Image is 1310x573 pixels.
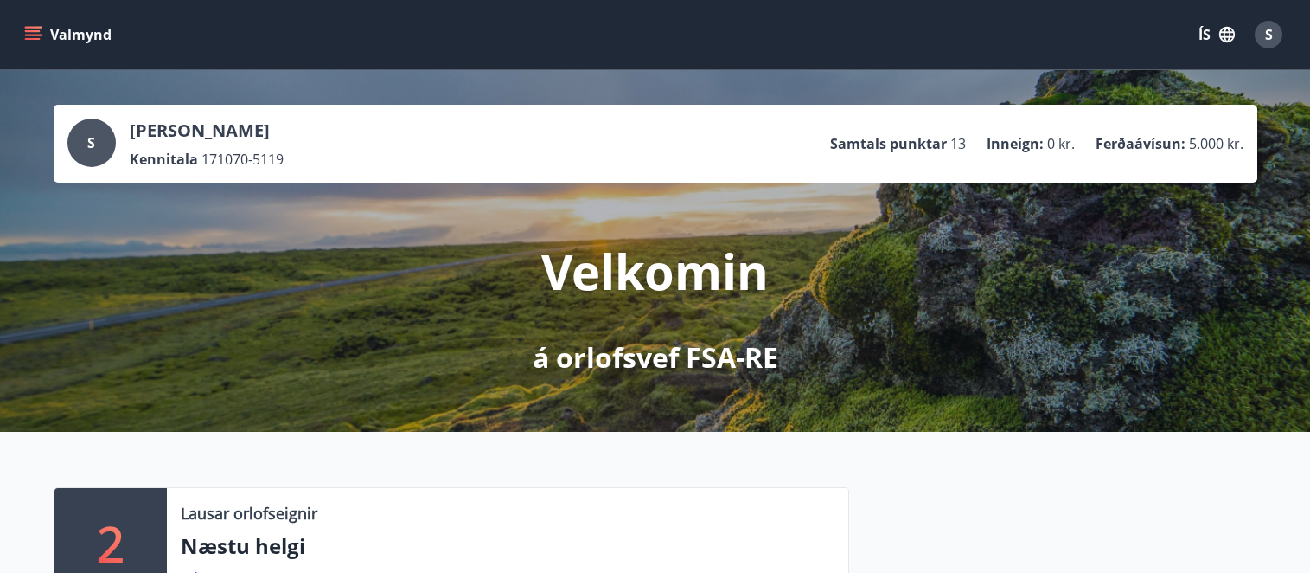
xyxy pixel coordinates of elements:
button: S [1248,14,1289,55]
p: Kennitala [130,150,198,169]
p: Velkomin [541,238,769,304]
p: Næstu helgi [181,531,834,561]
p: [PERSON_NAME] [130,119,284,143]
p: Ferðaávísun : [1096,134,1185,153]
p: Lausar orlofseignir [181,502,317,525]
span: S [87,133,95,152]
p: Samtals punktar [830,134,947,153]
p: á orlofsvef FSA-RE [533,338,778,377]
p: Inneign : [987,134,1044,153]
button: ÍS [1189,19,1244,50]
span: 13 [950,134,966,153]
span: 5.000 kr. [1189,134,1243,153]
span: S [1265,25,1273,44]
button: menu [21,19,118,50]
span: 171070-5119 [201,150,284,169]
span: 0 kr. [1047,134,1075,153]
